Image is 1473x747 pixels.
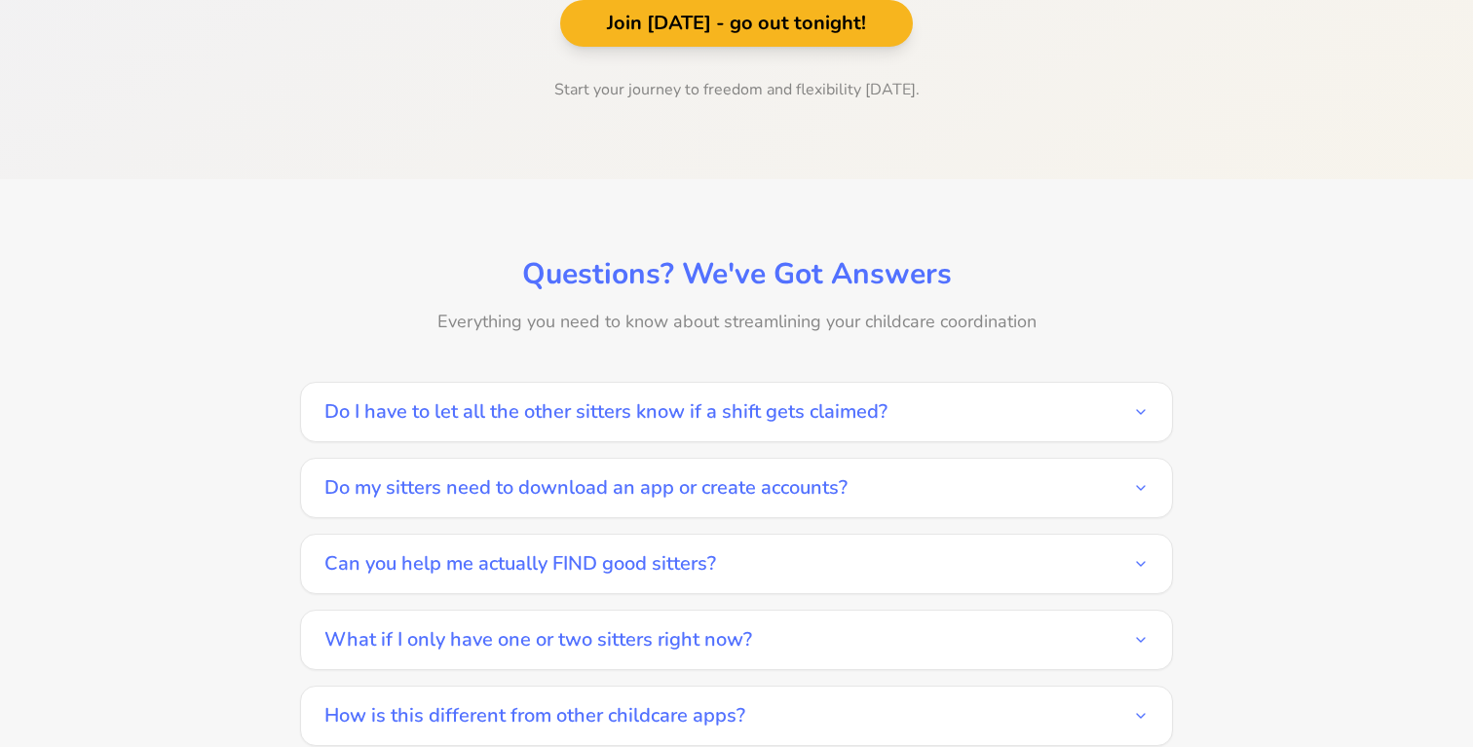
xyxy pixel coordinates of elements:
[560,14,913,35] a: Join [DATE] - go out tonight!
[70,78,1403,101] p: Start your journey to freedom and flexibility [DATE].
[324,687,1149,745] button: How is this different from other childcare apps?
[324,459,1149,517] button: Do my sitters need to download an app or create accounts?
[70,257,1403,292] h2: Questions? We've Got Answers
[70,308,1403,335] p: Everything you need to know about streamlining your childcare coordination
[324,383,1149,441] button: Do I have to let all the other sitters know if a shift gets claimed?
[324,535,1149,593] button: Can you help me actually FIND good sitters?
[324,611,1149,669] button: What if I only have one or two sitters right now?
